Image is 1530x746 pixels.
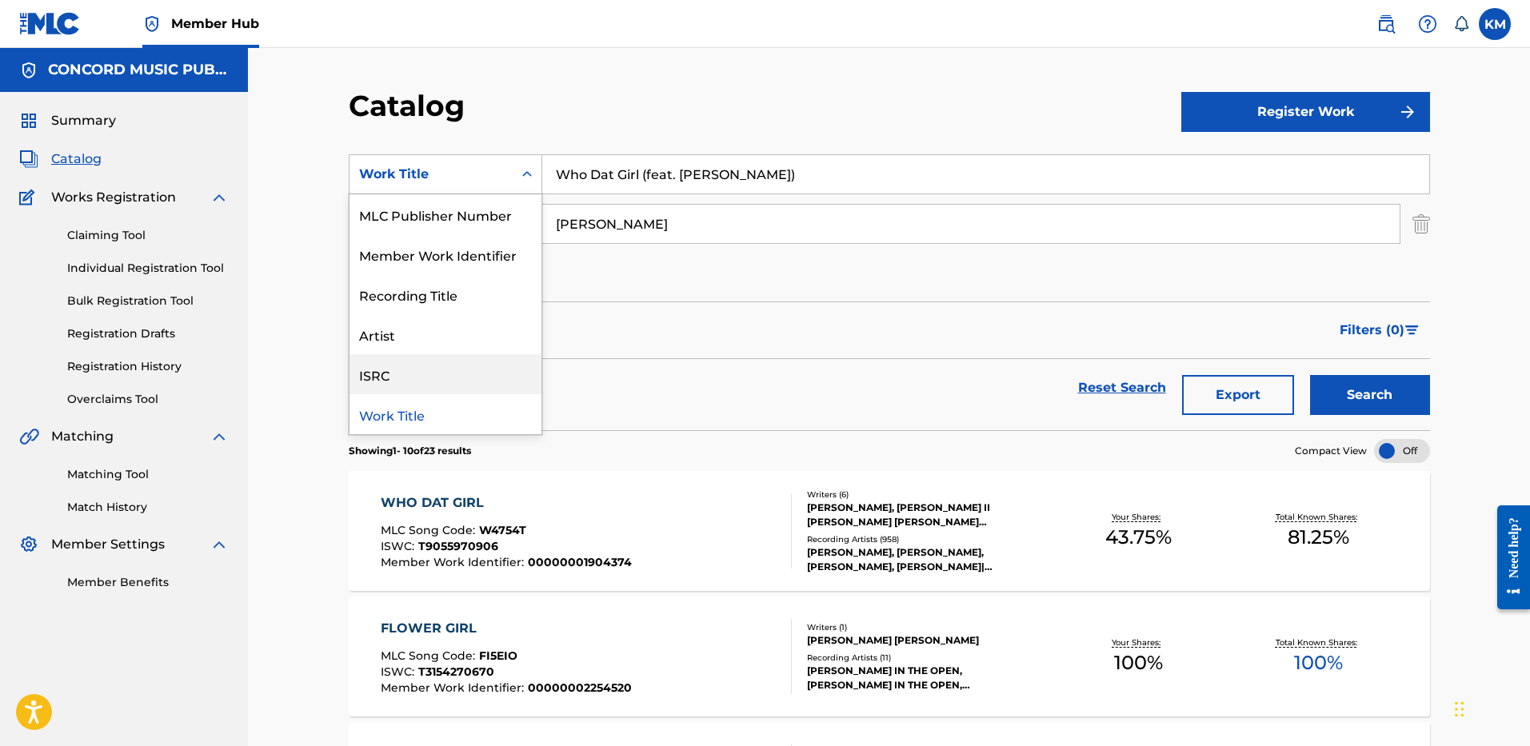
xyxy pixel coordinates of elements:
[1295,444,1367,458] span: Compact View
[528,555,632,569] span: 00000001904374
[19,111,116,130] a: SummarySummary
[418,664,494,679] span: T3154270670
[51,535,165,554] span: Member Settings
[1340,321,1404,340] span: Filters ( 0 )
[381,555,528,569] span: Member Work Identifier :
[48,61,229,79] h5: CONCORD MUSIC PUBLISHING LLC
[1310,375,1430,415] button: Search
[142,14,162,34] img: Top Rightsholder
[381,539,418,553] span: ISWC :
[1412,8,1444,40] div: Help
[67,574,229,591] a: Member Benefits
[1418,14,1437,34] img: help
[1398,102,1417,122] img: f7272a7cc735f4ea7f67.svg
[1376,14,1396,34] img: search
[350,274,541,314] div: Recording Title
[349,88,473,124] h2: Catalog
[1114,648,1163,677] span: 100 %
[381,523,479,537] span: MLC Song Code :
[67,358,229,375] a: Registration History
[1070,370,1174,405] a: Reset Search
[381,619,632,638] div: FLOWER GIRL
[210,535,229,554] img: expand
[807,533,1049,545] div: Recording Artists ( 958 )
[1485,493,1530,622] iframe: Resource Center
[1112,511,1164,523] p: Your Shares:
[1455,685,1464,733] div: Drag
[349,471,1430,591] a: WHO DAT GIRLMLC Song Code:W4754TISWC:T9055970906Member Work Identifier:00000001904374Writers (6)[...
[807,489,1049,501] div: Writers ( 6 )
[1450,669,1530,746] iframe: Chat Widget
[67,325,229,342] a: Registration Drafts
[359,165,503,184] div: Work Title
[807,501,1049,529] div: [PERSON_NAME], [PERSON_NAME] II [PERSON_NAME] [PERSON_NAME] [PERSON_NAME], [PERSON_NAME], [PERSON...
[1105,523,1172,552] span: 43.75 %
[67,293,229,309] a: Bulk Registration Tool
[51,150,102,169] span: Catalog
[479,523,526,537] span: W4754T
[350,314,541,354] div: Artist
[1453,16,1469,32] div: Notifications
[350,234,541,274] div: Member Work Identifier
[381,680,528,695] span: Member Work Identifier :
[528,680,632,695] span: 00000002254520
[381,648,479,663] span: MLC Song Code :
[479,648,517,663] span: FI5EIO
[807,664,1049,692] div: [PERSON_NAME] IN THE OPEN, [PERSON_NAME] IN THE OPEN, [PERSON_NAME] IN THE OPEN, [PERSON_NAME] IN...
[1330,310,1430,350] button: Filters (0)
[1182,375,1294,415] button: Export
[350,354,541,394] div: ISRC
[349,596,1430,716] a: FLOWER GIRLMLC Song Code:FI5EIOISWC:T3154270670Member Work Identifier:00000002254520Writers (1)[P...
[1276,511,1361,523] p: Total Known Shares:
[67,466,229,483] a: Matching Tool
[381,493,632,513] div: WHO DAT GIRL
[349,154,1430,430] form: Search Form
[19,150,38,169] img: Catalog
[19,150,102,169] a: CatalogCatalog
[349,444,471,458] p: Showing 1 - 10 of 23 results
[19,12,81,35] img: MLC Logo
[51,111,116,130] span: Summary
[1276,636,1361,648] p: Total Known Shares:
[1370,8,1402,40] a: Public Search
[19,111,38,130] img: Summary
[1405,325,1419,335] img: filter
[67,499,229,516] a: Match History
[1288,523,1349,552] span: 81.25 %
[807,621,1049,633] div: Writers ( 1 )
[210,188,229,207] img: expand
[67,260,229,277] a: Individual Registration Tool
[210,427,229,446] img: expand
[51,427,114,446] span: Matching
[1112,636,1164,648] p: Your Shares:
[51,188,176,207] span: Works Registration
[1412,204,1430,244] img: Delete Criterion
[350,394,541,434] div: Work Title
[1294,648,1343,677] span: 100 %
[19,188,40,207] img: Works Registration
[1479,8,1511,40] div: User Menu
[67,391,229,408] a: Overclaims Tool
[418,539,498,553] span: T9055970906
[19,535,38,554] img: Member Settings
[807,633,1049,648] div: [PERSON_NAME] [PERSON_NAME]
[19,61,38,80] img: Accounts
[1181,92,1430,132] button: Register Work
[19,427,39,446] img: Matching
[171,14,259,33] span: Member Hub
[350,194,541,234] div: MLC Publisher Number
[807,652,1049,664] div: Recording Artists ( 11 )
[381,664,418,679] span: ISWC :
[807,545,1049,574] div: [PERSON_NAME], [PERSON_NAME], [PERSON_NAME], [PERSON_NAME]|[PERSON_NAME], [PERSON_NAME], [PERSON_...
[67,227,229,244] a: Claiming Tool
